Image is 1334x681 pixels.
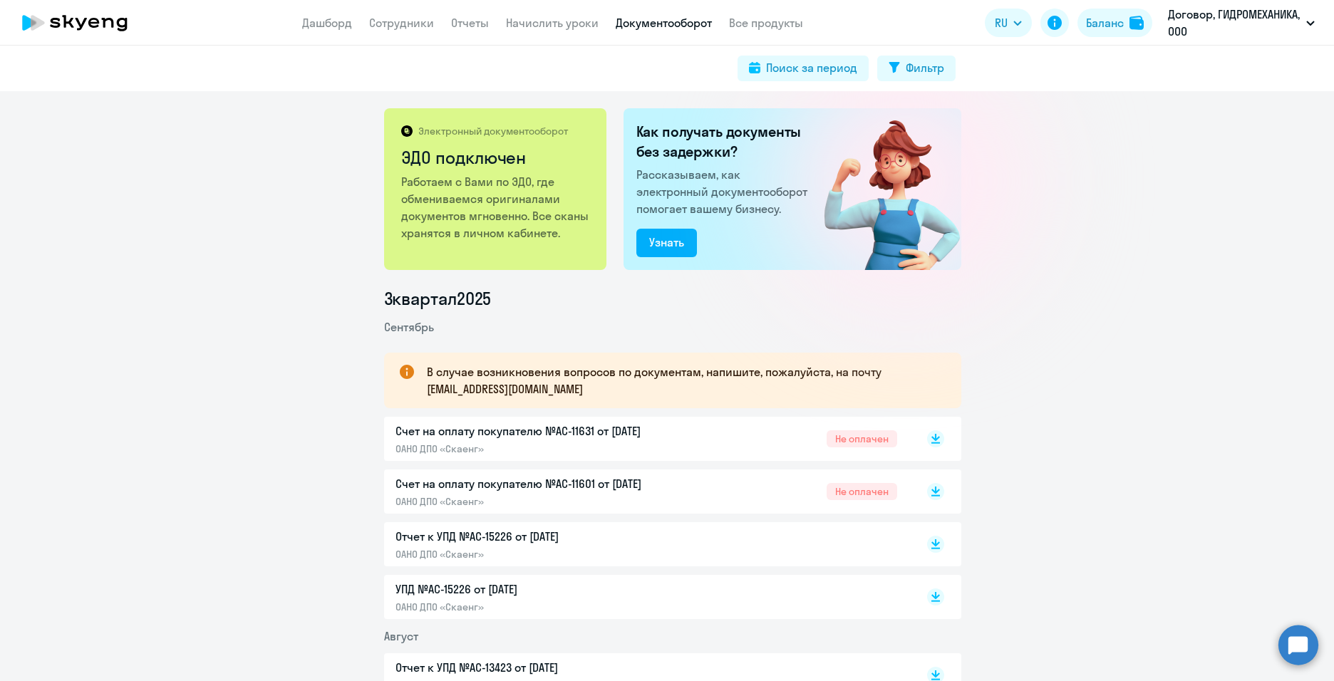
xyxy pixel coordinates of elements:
[302,16,352,30] a: Дашборд
[401,173,591,241] p: Работаем с Вами по ЭДО, где обмениваемся оригиналами документов мгновенно. Все сканы хранятся в л...
[395,475,695,492] p: Счет на оплату покупателю №AC-11601 от [DATE]
[827,430,897,447] span: Не оплачен
[1168,6,1301,40] p: Договор, ГИДРОМЕХАНИКА, ООО
[1086,14,1124,31] div: Баланс
[384,287,961,310] li: 3 квартал 2025
[766,59,857,76] div: Поиск за период
[729,16,803,30] a: Все продукты
[427,363,936,397] p: В случае возникновения вопросов по документам, напишите, пожалуйста, на почту [EMAIL_ADDRESS][DOM...
[395,581,897,613] a: УПД №AC-15226 от [DATE]ОАНО ДПО «Скаенг»
[827,483,897,500] span: Не оплачен
[395,422,695,440] p: Счет на оплату покупателю №AC-11631 от [DATE]
[395,659,695,676] p: Отчет к УПД №AC-13423 от [DATE]
[995,14,1008,31] span: RU
[395,422,897,455] a: Счет на оплату покупателю №AC-11631 от [DATE]ОАНО ДПО «Скаенг»Не оплачен
[395,528,897,561] a: Отчет к УПД №AC-15226 от [DATE]ОАНО ДПО «Скаенг»
[395,548,695,561] p: ОАНО ДПО «Скаенг»
[616,16,712,30] a: Документооборот
[401,146,591,169] h2: ЭДО подключен
[395,601,695,613] p: ОАНО ДПО «Скаенг»
[451,16,489,30] a: Отчеты
[369,16,434,30] a: Сотрудники
[636,229,697,257] button: Узнать
[985,9,1032,37] button: RU
[384,629,418,643] span: Август
[1129,16,1144,30] img: balance
[906,59,944,76] div: Фильтр
[395,495,695,508] p: ОАНО ДПО «Скаенг»
[801,108,961,270] img: connected
[649,234,684,251] div: Узнать
[395,442,695,455] p: ОАНО ДПО «Скаенг»
[506,16,599,30] a: Начислить уроки
[738,56,869,81] button: Поиск за период
[395,528,695,545] p: Отчет к УПД №AC-15226 от [DATE]
[636,122,813,162] h2: Как получать документы без задержки?
[384,320,434,334] span: Сентябрь
[395,581,695,598] p: УПД №AC-15226 от [DATE]
[877,56,956,81] button: Фильтр
[1161,6,1322,40] button: Договор, ГИДРОМЕХАНИКА, ООО
[1077,9,1152,37] button: Балансbalance
[418,125,568,137] p: Электронный документооборот
[636,166,813,217] p: Рассказываем, как электронный документооборот помогает вашему бизнесу.
[395,475,897,508] a: Счет на оплату покупателю №AC-11601 от [DATE]ОАНО ДПО «Скаенг»Не оплачен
